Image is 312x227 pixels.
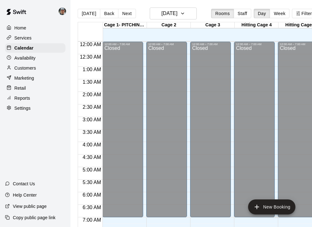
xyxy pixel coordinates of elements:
p: Settings [14,105,31,111]
a: Home [5,23,65,33]
div: 12:00 AM – 7:00 AM [192,43,229,46]
span: 7:00 AM [81,217,103,223]
div: Closed [148,46,185,219]
div: 12:00 AM – 7:00 AM: Closed [190,42,231,217]
span: 2:00 AM [81,92,103,97]
div: Cage 1- PITCHING ONLY [103,22,147,28]
div: Cage 2 [147,22,191,28]
button: add [248,199,295,214]
p: Marketing [14,75,34,81]
p: Copy public page link [13,214,55,221]
a: Calendar [5,43,65,53]
div: Closed [104,46,141,219]
a: Settings [5,103,65,113]
h6: [DATE] [161,9,177,18]
span: 4:00 AM [81,142,103,147]
span: 12:30 AM [78,54,103,60]
span: 6:00 AM [81,192,103,198]
button: [DATE] [150,8,197,19]
span: 6:30 AM [81,205,103,210]
p: Retail [14,85,26,91]
p: Services [14,35,32,41]
p: Contact Us [13,181,35,187]
div: 12:00 AM – 7:00 AM [236,43,273,46]
p: Calendar [14,45,34,51]
a: Availability [5,53,65,63]
img: Adam Broyles [59,8,66,15]
span: 5:30 AM [81,180,103,185]
div: Closed [192,46,229,219]
p: Reports [14,95,30,101]
a: Reports [5,93,65,103]
div: 12:00 AM – 7:00 AM: Closed [102,42,143,217]
a: Marketing [5,73,65,83]
button: Day [254,9,270,18]
div: Hitting Cage 4 [235,22,278,28]
div: Adam Broyles [57,5,70,18]
span: 5:00 AM [81,167,103,172]
span: 1:00 AM [81,67,103,72]
button: Next [118,9,136,18]
a: Retail [5,83,65,93]
button: Staff [234,9,252,18]
span: 3:30 AM [81,129,103,135]
span: 3:00 AM [81,117,103,122]
div: 12:00 AM – 7:00 AM: Closed [146,42,187,217]
span: 4:30 AM [81,155,103,160]
p: Availability [14,55,36,61]
div: 12:00 AM – 7:00 AM [148,43,185,46]
button: Rooms [211,9,234,18]
button: Back [100,9,118,18]
div: Cage 3 [191,22,235,28]
button: Week [270,9,289,18]
div: Closed [236,46,273,219]
div: 12:00 AM – 7:00 AM: Closed [234,42,275,217]
p: Home [14,25,26,31]
span: 12:00 AM [78,42,103,47]
p: Customers [14,65,36,71]
a: Customers [5,63,65,73]
span: 2:30 AM [81,104,103,110]
p: View public page [13,203,47,209]
div: 12:00 AM – 7:00 AM [104,43,141,46]
p: Help Center [13,192,37,198]
a: Services [5,33,65,43]
span: 1:30 AM [81,79,103,85]
button: [DATE] [78,9,100,18]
